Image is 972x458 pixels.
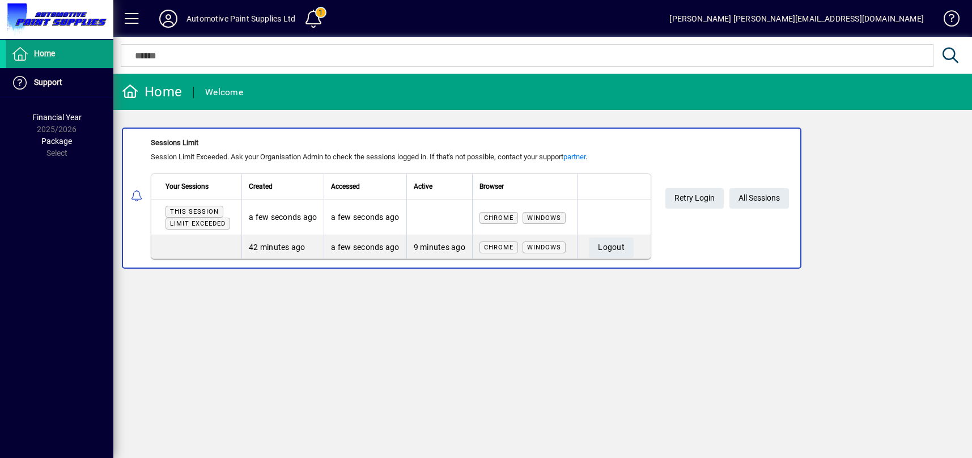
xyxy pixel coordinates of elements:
[113,128,972,269] app-alert-notification-menu-item: Sessions Limit
[598,238,625,257] span: Logout
[738,189,780,207] span: All Sessions
[527,244,561,251] span: Windows
[414,180,432,193] span: Active
[479,180,504,193] span: Browser
[324,235,406,258] td: a few seconds ago
[669,10,924,28] div: [PERSON_NAME] [PERSON_NAME][EMAIL_ADDRESS][DOMAIN_NAME]
[241,235,324,258] td: 42 minutes ago
[241,200,324,235] td: a few seconds ago
[527,214,561,222] span: Windows
[665,188,724,209] button: Retry Login
[151,151,651,163] div: Session Limit Exceeded. Ask your Organisation Admin to check the sessions logged in. If that's no...
[484,214,513,222] span: Chrome
[331,180,360,193] span: Accessed
[122,83,182,101] div: Home
[34,78,62,87] span: Support
[32,113,82,122] span: Financial Year
[186,10,295,28] div: Automotive Paint Supplies Ltd
[150,9,186,29] button: Profile
[34,49,55,58] span: Home
[170,208,219,215] span: This session
[165,180,209,193] span: Your Sessions
[729,188,789,209] a: All Sessions
[563,152,585,161] a: partner
[151,137,651,149] div: Sessions Limit
[589,238,634,258] button: Logout
[484,244,513,251] span: Chrome
[205,83,243,101] div: Welcome
[674,189,715,207] span: Retry Login
[6,69,113,97] a: Support
[935,2,958,39] a: Knowledge Base
[406,235,472,258] td: 9 minutes ago
[324,200,406,235] td: a few seconds ago
[41,137,72,146] span: Package
[249,180,273,193] span: Created
[170,220,226,227] span: Limit exceeded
